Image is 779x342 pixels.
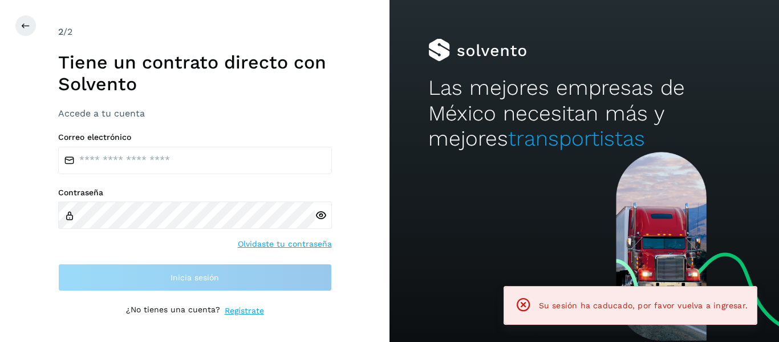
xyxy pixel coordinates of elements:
[225,305,264,317] a: Regístrate
[539,301,748,310] span: Su sesión ha caducado, por favor vuelva a ingresar.
[58,132,332,142] label: Correo electrónico
[58,26,63,37] span: 2
[58,264,332,291] button: Inicia sesión
[238,238,332,250] a: Olvidaste tu contraseña
[58,51,332,95] h1: Tiene un contrato directo con Solvento
[428,75,740,151] h2: Las mejores empresas de México necesitan más y mejores
[58,188,332,198] label: Contraseña
[58,108,332,119] h3: Accede a tu cuenta
[171,273,219,281] span: Inicia sesión
[508,126,645,151] span: transportistas
[126,305,220,317] p: ¿No tienes una cuenta?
